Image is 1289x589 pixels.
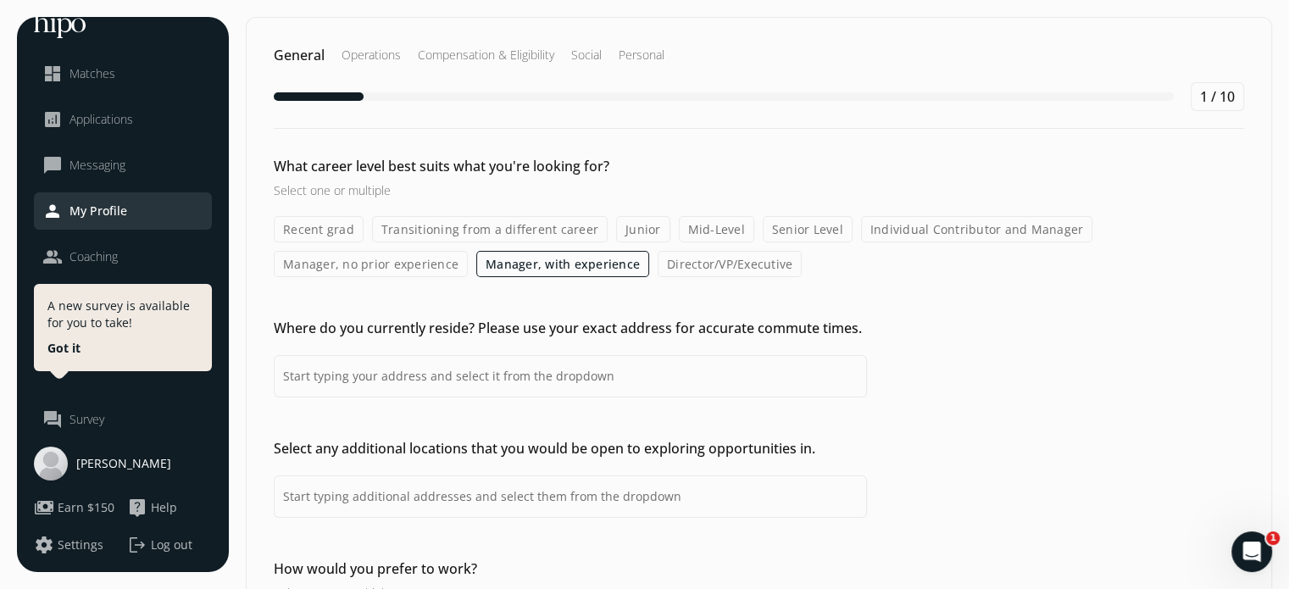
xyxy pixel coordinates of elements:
[69,111,133,128] span: Applications
[274,355,867,397] input: Start typing your address and select it from the dropdown
[47,297,198,331] p: A new survey is available for you to take!
[69,203,127,219] span: My Profile
[34,447,68,481] img: user-photo
[274,558,867,579] h2: How would you prefer to work?
[476,251,649,277] label: Manager, with experience
[372,216,608,242] label: Transitioning from a different career
[42,247,63,267] span: people
[69,157,125,174] span: Messaging
[58,499,114,516] span: Earn $150
[42,64,63,84] span: dashboard
[127,535,147,555] span: logout
[34,497,114,518] button: paymentsEarn $150
[763,216,853,242] label: Senior Level
[42,64,203,84] a: dashboardMatches
[42,201,63,221] span: person
[127,497,147,518] span: live_help
[616,216,670,242] label: Junior
[274,181,867,199] h3: Select one or multiple
[1191,82,1244,111] div: 1 / 10
[34,535,119,555] a: settingsSettings
[274,475,867,518] input: Start typing additional addresses and select them from the dropdown
[34,497,119,518] a: paymentsEarn $150
[69,248,118,265] span: Coaching
[274,45,325,65] h2: General
[151,499,177,516] span: Help
[34,535,103,555] button: settingsSettings
[42,155,203,175] a: chat_bubble_outlineMessaging
[127,497,212,518] a: live_helpHelp
[42,409,63,430] span: question_answer
[274,318,867,338] h2: Where do you currently reside? Please use your exact address for accurate commute times.
[69,411,104,428] span: Survey
[619,47,664,64] h2: Personal
[127,497,177,518] button: live_helpHelp
[47,340,81,357] button: Got it
[42,201,203,221] a: personMy Profile
[76,455,171,472] span: [PERSON_NAME]
[274,216,364,242] label: Recent grad
[34,497,54,518] span: payments
[274,438,867,458] h2: Select any additional locations that you would be open to exploring opportunities in.
[861,216,1093,242] label: Individual Contributor and Manager
[42,409,203,430] a: question_answerSurvey
[127,535,212,555] button: logoutLog out
[274,251,468,277] label: Manager, no prior experience
[342,47,401,64] h2: Operations
[34,11,86,38] img: hh-logo-white
[69,65,115,82] span: Matches
[42,247,203,267] a: peopleCoaching
[418,47,554,64] h2: Compensation & Eligibility
[58,536,103,553] span: Settings
[42,155,63,175] span: chat_bubble_outline
[679,216,754,242] label: Mid-Level
[151,536,192,553] span: Log out
[1266,531,1280,545] span: 1
[42,109,203,130] a: analyticsApplications
[42,109,63,130] span: analytics
[34,535,54,555] span: settings
[274,156,867,176] h2: What career level best suits what you're looking for?
[658,251,802,277] label: Director/VP/Executive
[1231,531,1272,572] iframe: Intercom live chat
[571,47,602,64] h2: Social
